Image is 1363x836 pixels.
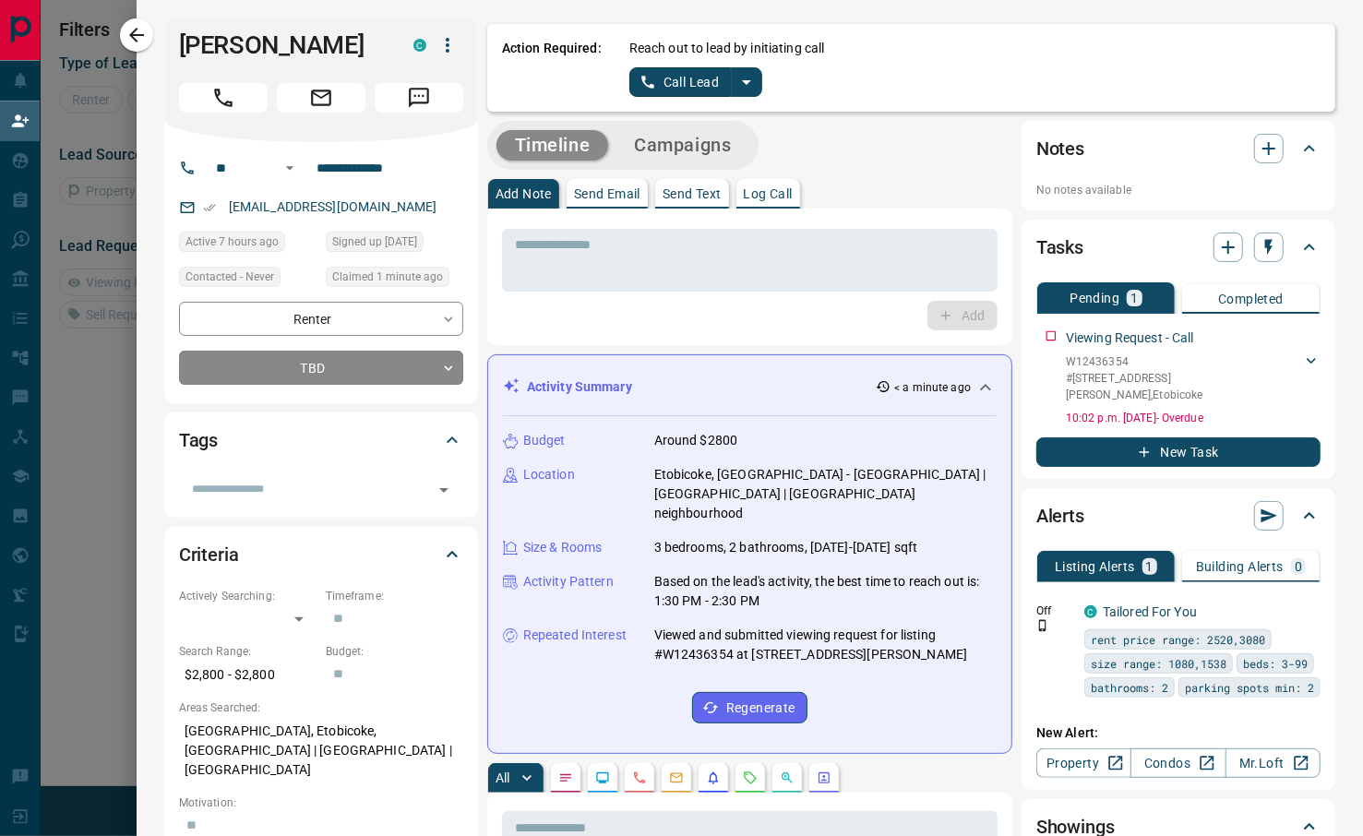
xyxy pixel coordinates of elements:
p: 1 [1146,560,1154,573]
span: size range: 1080,1538 [1091,654,1226,673]
div: condos.ca [413,39,426,52]
div: Activity Summary< a minute ago [503,370,997,404]
p: New Alert: [1036,723,1321,743]
div: condos.ca [1084,605,1097,618]
svg: Notes [558,770,573,785]
p: Budget [523,431,566,450]
p: Search Range: [179,643,317,660]
div: TBD [179,351,463,385]
button: Open [279,157,301,179]
span: parking spots min: 2 [1185,678,1314,697]
span: Message [375,83,463,113]
h2: Criteria [179,540,239,569]
div: Alerts [1036,494,1321,538]
div: Renter [179,302,463,336]
a: Property [1036,748,1131,778]
svg: Push Notification Only [1036,619,1049,632]
div: W12436354#[STREET_ADDRESS][PERSON_NAME],Etobicoke [1066,350,1321,407]
svg: Opportunities [780,770,795,785]
p: No notes available [1036,182,1321,198]
svg: Calls [632,770,647,785]
h2: Tasks [1036,233,1083,262]
h2: Notes [1036,134,1084,163]
p: Timeframe: [326,588,463,604]
span: Active 7 hours ago [185,233,279,251]
div: Tags [179,418,463,462]
div: Tasks [1036,225,1321,269]
p: Log Call [744,187,793,200]
button: Campaigns [616,130,749,161]
div: Wed Oct 15 2025 [326,267,463,293]
p: < a minute ago [894,379,971,396]
p: Off [1036,603,1073,619]
button: Open [431,477,457,503]
p: Send Text [663,187,722,200]
p: Listing Alerts [1055,560,1135,573]
button: New Task [1036,437,1321,467]
span: beds: 3-99 [1243,654,1308,673]
p: 1 [1130,292,1138,305]
p: W12436354 [1066,353,1302,370]
svg: Lead Browsing Activity [595,770,610,785]
p: #[STREET_ADDRESS][PERSON_NAME] , Etobicoke [1066,370,1302,403]
p: Reach out to lead by initiating call [629,39,825,58]
div: Wed Oct 15 2025 [179,232,317,257]
div: split button [629,67,763,97]
p: Completed [1218,293,1284,305]
svg: Emails [669,770,684,785]
button: Call Lead [629,67,732,97]
svg: Agent Actions [817,770,831,785]
p: Areas Searched: [179,699,463,716]
p: Based on the lead's activity, the best time to reach out is: 1:30 PM - 2:30 PM [654,572,997,611]
p: Viewed and submitted viewing request for listing #W12436354 at [STREET_ADDRESS][PERSON_NAME] [654,626,997,664]
p: Activity Pattern [523,572,614,591]
button: Timeline [496,130,609,161]
span: Signed up [DATE] [332,233,417,251]
svg: Email Verified [203,201,216,214]
h2: Alerts [1036,501,1084,531]
p: [GEOGRAPHIC_DATA], Etobicoke, [GEOGRAPHIC_DATA] | [GEOGRAPHIC_DATA] | [GEOGRAPHIC_DATA] [179,716,463,785]
p: Send Email [574,187,640,200]
a: [EMAIL_ADDRESS][DOMAIN_NAME] [229,199,437,214]
p: Add Note [496,187,552,200]
svg: Requests [743,770,758,785]
p: Budget: [326,643,463,660]
span: Email [277,83,365,113]
p: $2,800 - $2,800 [179,660,317,690]
span: Contacted - Never [185,268,274,286]
p: Around $2800 [654,431,738,450]
p: 3 bedrooms, 2 bathrooms, [DATE]-[DATE] sqft [654,538,918,557]
a: Condos [1130,748,1226,778]
p: Size & Rooms [523,538,603,557]
p: Location [523,465,575,484]
h2: Tags [179,425,218,455]
span: bathrooms: 2 [1091,678,1168,697]
button: Regenerate [692,692,807,723]
p: Action Required: [502,39,602,97]
p: 10:02 p.m. [DATE] - Overdue [1066,410,1321,426]
span: rent price range: 2520,3080 [1091,630,1265,649]
p: Building Alerts [1196,560,1284,573]
p: Etobicoke, [GEOGRAPHIC_DATA] - [GEOGRAPHIC_DATA] | [GEOGRAPHIC_DATA] | [GEOGRAPHIC_DATA] neighbou... [654,465,997,523]
p: Motivation: [179,794,463,811]
h1: [PERSON_NAME] [179,30,386,60]
div: Criteria [179,532,463,577]
p: Pending [1070,292,1119,305]
p: All [496,771,510,784]
p: Repeated Interest [523,626,627,645]
span: Claimed 1 minute ago [332,268,443,286]
span: Call [179,83,268,113]
div: Sun Oct 25 2020 [326,232,463,257]
a: Tailored For You [1103,604,1197,619]
svg: Listing Alerts [706,770,721,785]
p: Viewing Request - Call [1066,328,1194,348]
p: Actively Searching: [179,588,317,604]
p: Activity Summary [527,377,632,397]
div: Notes [1036,126,1321,171]
p: 0 [1295,560,1302,573]
a: Mr.Loft [1226,748,1321,778]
